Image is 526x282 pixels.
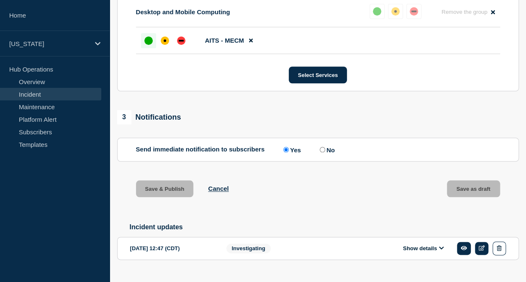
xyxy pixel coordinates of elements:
[130,223,519,231] h2: Incident updates
[9,40,90,47] p: [US_STATE]
[136,146,265,154] p: Send immediate notification to subscribers
[447,180,500,197] button: Save as draft
[130,241,214,255] div: [DATE] 12:47 (CDT)
[136,146,500,154] div: Send immediate notification to subscribers
[318,146,335,154] label: No
[391,7,400,15] div: affected
[205,37,244,44] span: AITS - MECM
[144,36,153,45] div: up
[136,8,230,15] p: Desktop and Mobile Computing
[226,244,271,253] span: Investigating
[369,4,385,19] button: up
[410,7,418,15] div: down
[289,67,347,83] button: Select Services
[436,4,500,20] button: Remove the group
[388,4,403,19] button: affected
[283,147,289,152] input: Yes
[406,4,421,19] button: down
[281,146,301,154] label: Yes
[161,36,169,45] div: affected
[117,110,181,124] div: Notifications
[373,7,381,15] div: up
[136,180,194,197] button: Save & Publish
[177,36,185,45] div: down
[208,185,228,192] button: Cancel
[117,110,131,124] span: 3
[400,245,446,252] button: Show details
[320,147,325,152] input: No
[441,9,488,15] span: Remove the group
